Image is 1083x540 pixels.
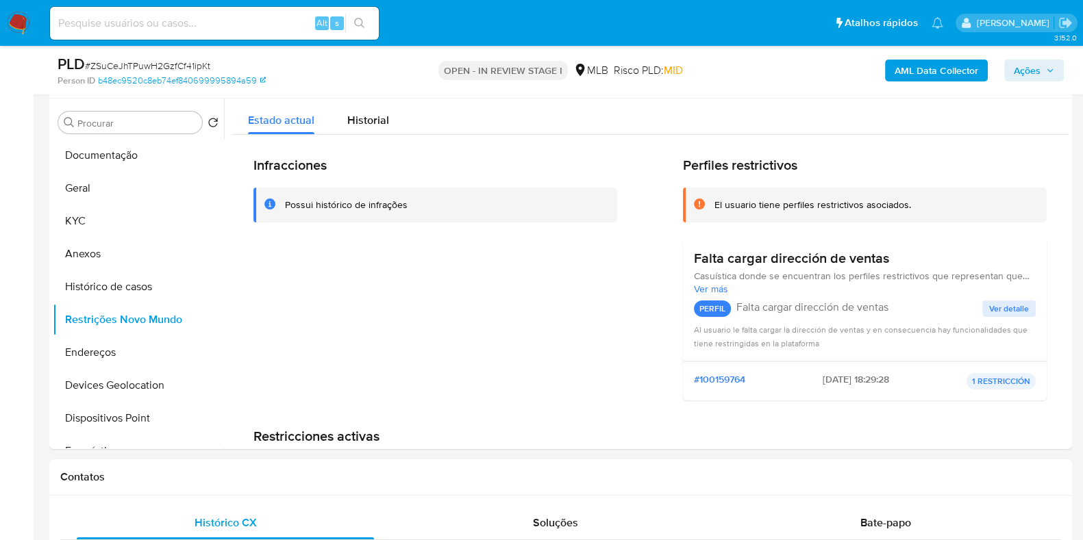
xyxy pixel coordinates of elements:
[1058,16,1073,30] a: Sair
[573,63,608,78] div: MLB
[885,60,988,81] button: AML Data Collector
[60,470,1061,484] h1: Contatos
[845,16,918,30] span: Atalhos rápidos
[533,515,578,530] span: Soluções
[614,63,683,78] span: Risco PLD:
[860,515,911,530] span: Bate-papo
[1014,60,1041,81] span: Ações
[53,402,224,435] button: Dispositivos Point
[895,60,978,81] b: AML Data Collector
[98,75,266,87] a: b48ec9520c8eb74ef840699995894a59
[932,17,943,29] a: Notificações
[53,237,224,270] button: Anexos
[53,139,224,172] button: Documentação
[64,117,75,128] button: Procurar
[58,53,85,75] b: PLD
[1004,60,1064,81] button: Ações
[53,435,224,467] button: Empréstimos
[77,117,197,129] input: Procurar
[345,14,373,33] button: search-icon
[50,14,379,32] input: Pesquise usuários ou casos...
[53,270,224,303] button: Histórico de casos
[664,62,683,78] span: MID
[53,172,224,205] button: Geral
[58,75,95,87] b: Person ID
[316,16,327,29] span: Alt
[976,16,1054,29] p: jonathan.shikay@mercadolivre.com
[53,369,224,402] button: Devices Geolocation
[1054,32,1076,43] span: 3.152.0
[438,61,568,80] p: OPEN - IN REVIEW STAGE I
[53,336,224,369] button: Endereços
[53,303,224,336] button: Restrições Novo Mundo
[53,205,224,237] button: KYC
[335,16,339,29] span: s
[208,117,219,132] button: Retornar ao pedido padrão
[195,515,257,530] span: Histórico CX
[85,59,210,73] span: # ZSuCeJhTPuwH2GzfCf41ipKt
